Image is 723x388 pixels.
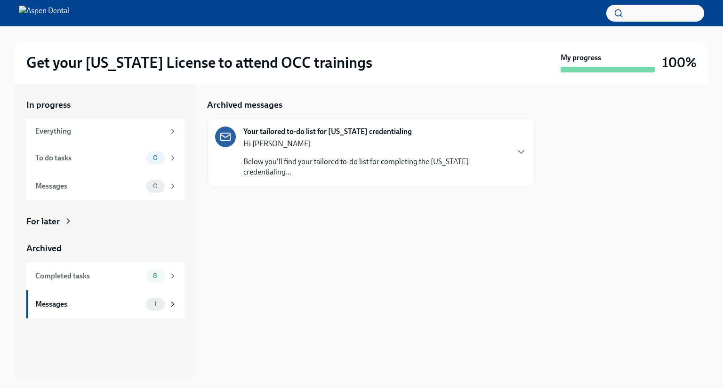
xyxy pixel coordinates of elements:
a: Messages1 [26,290,185,318]
strong: My progress [561,53,601,63]
img: Aspen Dental [19,6,69,21]
div: Messages [35,181,142,191]
strong: Your tailored to-do list for [US_STATE] credentialing [243,127,412,137]
a: To do tasks0 [26,144,185,172]
div: Completed tasks [35,271,142,281]
a: For later [26,215,185,228]
a: In progress [26,99,185,111]
span: 1 [148,301,162,308]
span: 8 [147,272,163,279]
h5: Archived messages [207,99,282,111]
span: 0 [147,154,163,161]
a: Archived [26,242,185,254]
a: Completed tasks8 [26,262,185,290]
div: For later [26,215,60,228]
p: Below you'll find your tailored to-do list for completing the [US_STATE] credentialing... [243,157,508,177]
div: Messages [35,299,142,309]
span: 0 [147,182,163,190]
h3: 100% [662,54,697,71]
a: Messages0 [26,172,185,200]
a: Everything [26,119,185,144]
h2: Get your [US_STATE] License to attend OCC trainings [26,53,372,72]
div: To do tasks [35,153,142,163]
p: Hi [PERSON_NAME] [243,139,508,149]
div: Everything [35,126,165,136]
